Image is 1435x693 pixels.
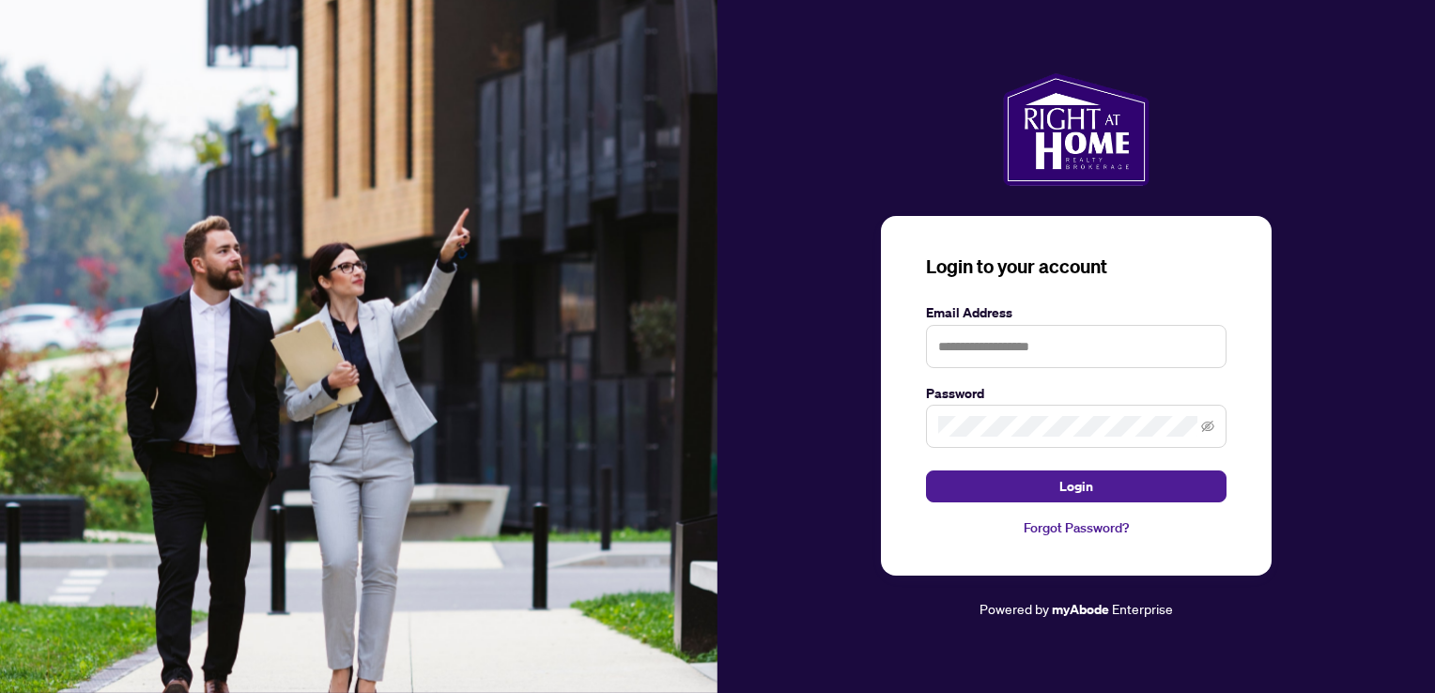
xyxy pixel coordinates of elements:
a: Forgot Password? [926,517,1227,538]
label: Email Address [926,302,1227,323]
button: Login [926,470,1227,502]
span: Enterprise [1112,600,1173,617]
a: myAbode [1052,599,1109,620]
span: Login [1059,471,1093,501]
span: eye-invisible [1201,420,1214,433]
img: ma-logo [1003,73,1149,186]
span: Powered by [980,600,1049,617]
h3: Login to your account [926,254,1227,280]
label: Password [926,383,1227,404]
